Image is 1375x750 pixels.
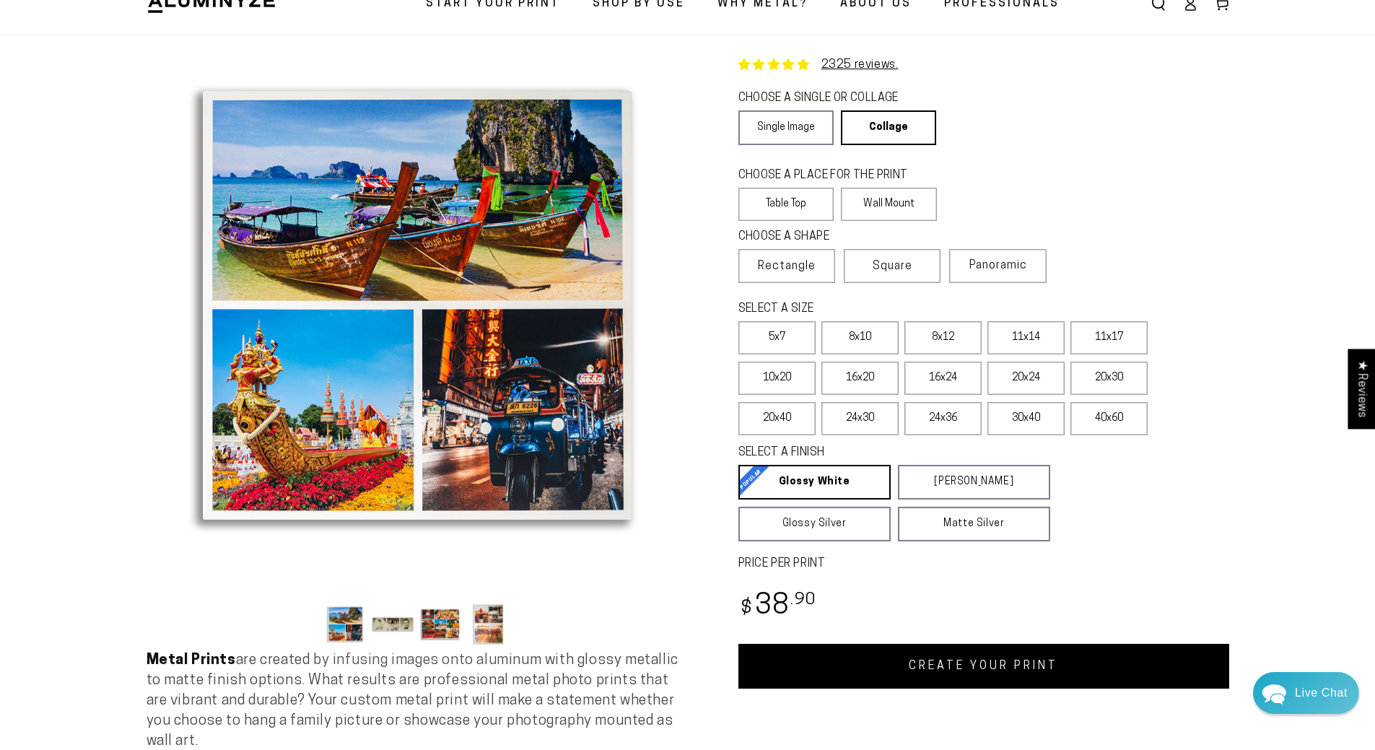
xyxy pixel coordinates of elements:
[738,507,891,541] a: Glossy Silver
[738,362,816,395] label: 10x20
[1295,672,1348,714] div: Contact Us Directly
[904,362,982,395] label: 16x24
[741,599,753,619] span: $
[467,602,510,646] button: Load image 4 in gallery view
[738,321,816,354] label: 5x7
[1253,672,1359,714] div: Chat widget toggle
[987,321,1065,354] label: 11x14
[738,110,834,145] a: Single Image
[758,258,816,275] span: Rectangle
[738,445,1016,461] legend: SELECT A FINISH
[841,188,937,221] label: Wall Mount
[969,260,1027,271] span: Panoramic
[987,362,1065,395] label: 20x24
[738,465,891,500] a: Glossy White
[873,258,912,275] span: Square
[1348,349,1375,429] div: Click to open Judge.me floating reviews tab
[790,592,816,609] sup: .90
[821,321,899,354] label: 8x10
[904,402,982,435] label: 24x36
[738,167,924,184] legend: CHOOSE A PLACE FOR THE PRINT
[987,402,1065,435] label: 30x40
[419,602,463,646] button: Load image 3 in gallery view
[1070,362,1148,395] label: 20x30
[821,362,899,395] label: 16x20
[738,593,817,621] bdi: 38
[841,110,936,145] a: Collage
[738,644,1229,689] a: CREATE YOUR PRINT
[898,507,1050,541] a: Matte Silver
[738,188,834,221] label: Table Top
[1070,321,1148,354] label: 11x17
[147,653,678,749] span: are created by infusing images onto aluminum with glossy metallic to matte finish options. What r...
[1070,402,1148,435] label: 40x60
[738,556,1229,572] label: PRICE PER PRINT
[147,35,688,650] media-gallery: Gallery Viewer
[821,59,899,71] a: 2325 reviews.
[738,402,816,435] label: 20x40
[821,402,899,435] label: 24x30
[324,602,367,646] button: Load image 1 in gallery view
[147,653,236,668] strong: Metal Prints
[738,229,926,245] legend: CHOOSE A SHAPE
[898,465,1050,500] a: [PERSON_NAME]
[372,602,415,646] button: Load image 2 in gallery view
[738,90,923,107] legend: CHOOSE A SINGLE OR COLLAGE
[738,301,1027,318] legend: SELECT A SIZE
[904,321,982,354] label: 8x12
